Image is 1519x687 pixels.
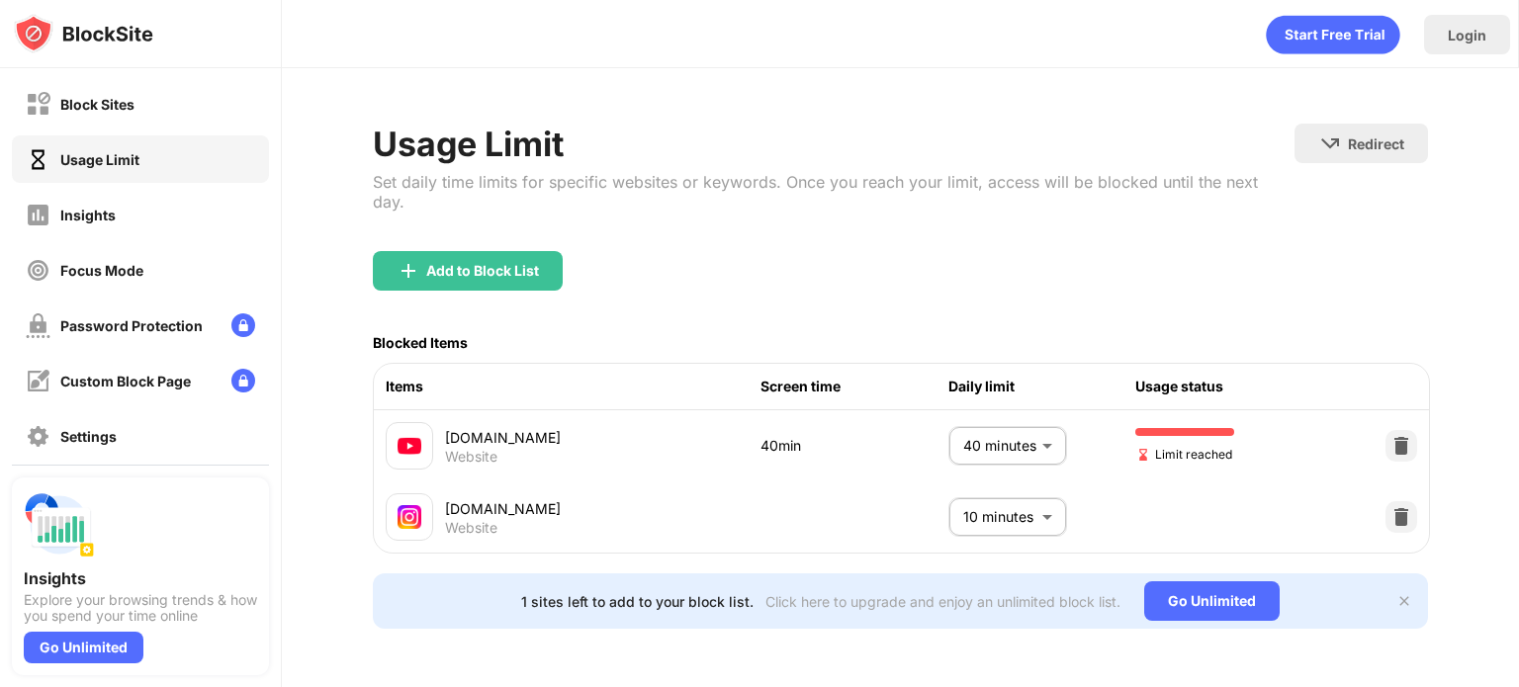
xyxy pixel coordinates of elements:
[760,435,948,457] div: 40min
[60,207,116,223] div: Insights
[1135,447,1151,463] img: hourglass-end.svg
[398,505,421,529] img: favicons
[14,14,153,53] img: logo-blocksite.svg
[60,317,203,334] div: Password Protection
[60,262,143,279] div: Focus Mode
[24,632,143,663] div: Go Unlimited
[26,203,50,227] img: insights-off.svg
[398,434,421,458] img: favicons
[765,593,1120,610] div: Click here to upgrade and enjoy an unlimited block list.
[948,376,1136,397] div: Daily limit
[760,376,948,397] div: Screen time
[373,172,1295,212] div: Set daily time limits for specific websites or keywords. Once you reach your limit, access will b...
[1348,135,1404,152] div: Redirect
[60,428,117,445] div: Settings
[963,506,1034,528] p: 10 minutes
[1266,15,1400,54] div: animation
[1396,593,1412,609] img: x-button.svg
[231,369,255,392] img: lock-menu.svg
[1135,445,1232,464] span: Limit reached
[24,592,257,624] div: Explore your browsing trends & how you spend your time online
[26,258,50,283] img: focus-off.svg
[521,593,754,610] div: 1 sites left to add to your block list.
[373,124,1295,164] div: Usage Limit
[26,369,50,393] img: customize-block-page-off.svg
[1448,27,1486,43] div: Login
[60,373,191,389] div: Custom Block Page
[426,263,539,279] div: Add to Block List
[26,424,50,449] img: settings-off.svg
[445,498,760,519] div: [DOMAIN_NAME]
[24,568,257,588] div: Insights
[386,376,760,397] div: Items
[60,96,134,113] div: Block Sites
[60,151,139,168] div: Usage Limit
[445,519,497,537] div: Website
[231,313,255,337] img: lock-menu.svg
[373,334,468,351] div: Blocked Items
[1135,376,1323,397] div: Usage status
[963,435,1034,457] p: 40 minutes
[1144,581,1280,621] div: Go Unlimited
[445,448,497,466] div: Website
[26,313,50,338] img: password-protection-off.svg
[26,92,50,117] img: block-off.svg
[445,427,760,448] div: [DOMAIN_NAME]
[24,489,95,560] img: push-insights.svg
[26,147,50,172] img: time-usage-on.svg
